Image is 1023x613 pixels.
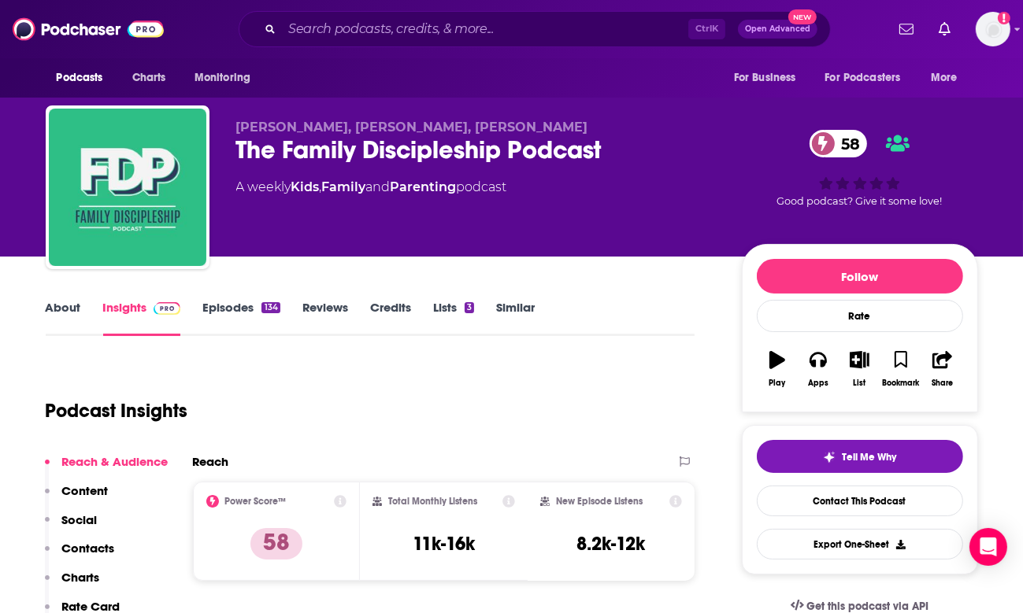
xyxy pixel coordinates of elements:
span: Open Advanced [745,25,810,33]
span: For Podcasters [825,67,901,89]
div: Search podcasts, credits, & more... [239,11,831,47]
button: open menu [920,63,977,93]
h2: Reach [193,454,229,469]
span: 58 [825,130,868,157]
img: Podchaser Pro [154,302,181,315]
img: Podchaser - Follow, Share and Rate Podcasts [13,14,164,44]
input: Search podcasts, credits, & more... [282,17,688,42]
span: Charts [132,67,166,89]
button: Contacts [45,541,115,570]
span: Ctrl K [688,19,725,39]
button: Apps [798,341,839,397]
button: Export One-Sheet [757,529,963,559]
a: Contact This Podcast [757,486,963,516]
p: Reach & Audience [62,454,169,469]
span: Podcasts [57,67,103,89]
a: Lists3 [433,300,474,336]
h3: 8.2k-12k [577,532,646,556]
span: Monitoring [195,67,250,89]
div: 134 [261,302,280,313]
button: open menu [46,63,124,93]
div: A weekly podcast [236,178,507,197]
a: Charts [122,63,176,93]
a: Reviews [302,300,348,336]
span: For Business [734,67,796,89]
a: Similar [496,300,535,336]
button: Share [921,341,962,397]
div: Share [932,379,953,388]
a: 58 [810,130,868,157]
div: Bookmark [882,379,919,388]
button: List [839,341,880,397]
span: [PERSON_NAME], [PERSON_NAME], [PERSON_NAME] [236,120,588,135]
div: Apps [808,379,828,388]
span: and [366,179,391,194]
button: Reach & Audience [45,454,169,483]
h1: Podcast Insights [46,399,188,423]
img: The Family Discipleship Podcast [49,109,206,266]
svg: Add a profile image [998,12,1010,24]
span: , [320,179,322,194]
div: Play [769,379,785,388]
button: open menu [183,63,271,93]
img: tell me why sparkle [823,451,836,463]
a: InsightsPodchaser Pro [103,300,181,336]
button: Play [757,341,798,397]
span: New [788,9,817,24]
a: Episodes134 [202,300,280,336]
h2: Power Score™ [225,496,287,507]
button: Content [45,483,109,512]
a: Kids [291,179,320,194]
a: Family [322,179,366,194]
h3: 11k-16k [413,532,475,556]
span: More [931,67,958,89]
a: Show notifications dropdown [932,16,957,42]
img: User Profile [976,12,1010,46]
div: 58Good podcast? Give it some love! [742,120,978,217]
div: 3 [465,302,474,313]
a: Credits [370,300,411,336]
button: Open AdvancedNew [738,20,817,39]
p: 58 [250,528,302,559]
button: Follow [757,259,963,294]
button: open menu [815,63,924,93]
p: Content [62,483,109,498]
button: Charts [45,570,100,599]
button: tell me why sparkleTell Me Why [757,440,963,473]
a: About [46,300,81,336]
div: Open Intercom Messenger [969,528,1007,566]
a: Parenting [391,179,457,194]
a: Show notifications dropdown [893,16,920,42]
span: Logged in as shcarlos [976,12,1010,46]
span: Get this podcast via API [806,600,928,613]
div: Rate [757,300,963,332]
span: Tell Me Why [842,451,896,463]
h2: New Episode Listens [556,496,643,507]
p: Social [62,512,98,527]
p: Contacts [62,541,115,556]
p: Charts [62,570,100,585]
button: open menu [723,63,816,93]
span: Good podcast? Give it some love! [777,195,943,207]
h2: Total Monthly Listens [388,496,477,507]
div: List [854,379,866,388]
button: Show profile menu [976,12,1010,46]
button: Bookmark [880,341,921,397]
button: Social [45,512,98,541]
